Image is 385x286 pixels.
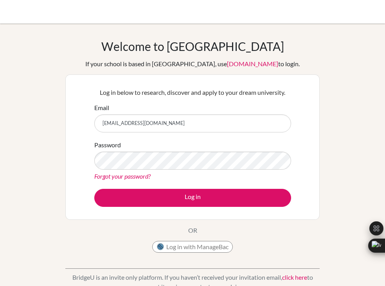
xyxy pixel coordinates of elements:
[188,226,197,235] p: OR
[94,140,121,150] label: Password
[227,60,278,67] a: [DOMAIN_NAME]
[101,39,284,53] h1: Welcome to [GEOGRAPHIC_DATA]
[94,103,109,112] label: Email
[94,172,151,180] a: Forgot your password?
[85,59,300,69] div: If your school is based in [GEOGRAPHIC_DATA], use to login.
[94,88,291,97] p: Log in below to research, discover and apply to your dream university.
[94,189,291,207] button: Log in
[282,273,307,281] a: click here
[152,241,233,253] button: Log in with ManageBac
